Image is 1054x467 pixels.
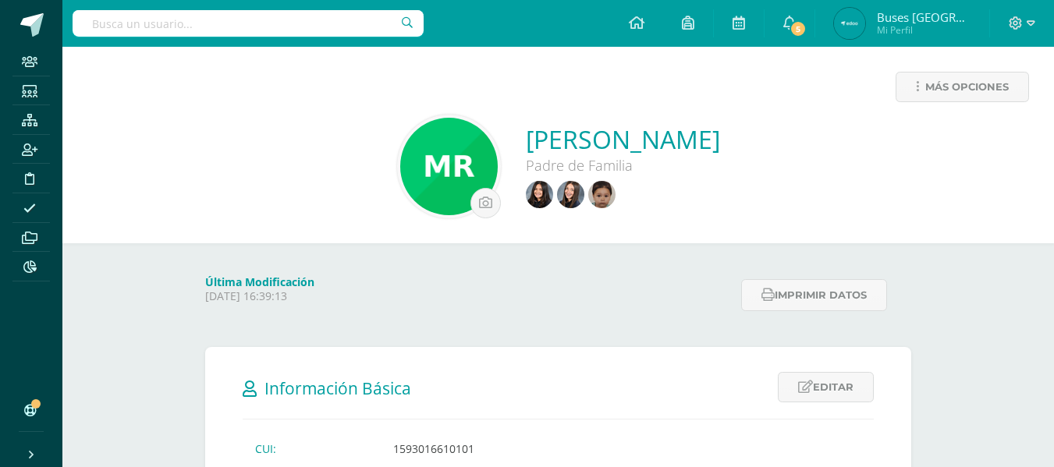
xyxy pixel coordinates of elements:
img: 479e1e61c32207bcfc4fc0a2e45d6bfb.png [400,118,498,215]
span: Buses [GEOGRAPHIC_DATA] [877,9,971,25]
td: CUI: [243,435,381,462]
td: 1593016610101 [381,435,715,462]
span: Información Básica [264,377,411,399]
img: 2f5d007aecc97b20616af8fae97931dd.png [588,181,616,208]
button: Imprimir datos [741,279,887,311]
span: Más opciones [925,73,1009,101]
img: fc6c33b0aa045aa3213aba2fdb094e39.png [834,8,865,39]
a: [PERSON_NAME] [526,122,720,156]
h4: Última Modificación [205,274,732,289]
a: Editar [778,372,874,402]
a: Más opciones [896,72,1029,102]
input: Busca un usuario... [73,10,424,37]
img: 56247409298049e84da592347dd36388.png [526,181,553,208]
img: 46385a3499b089a0770a30c9f95b6a1f.png [557,181,584,208]
div: Padre de Familia [526,156,720,175]
p: [DATE] 16:39:13 [205,289,732,303]
span: Mi Perfil [877,23,971,37]
span: 5 [790,20,807,37]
